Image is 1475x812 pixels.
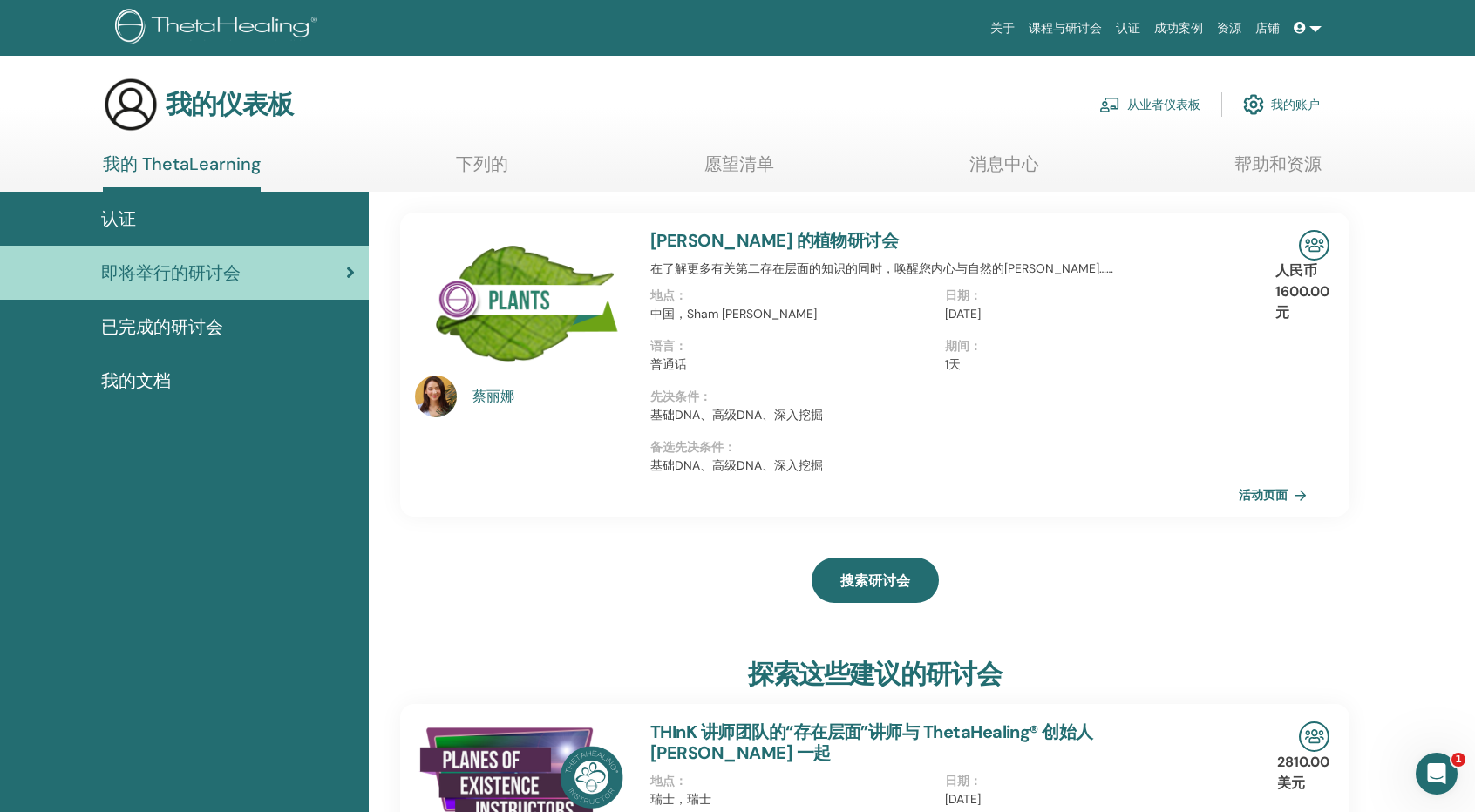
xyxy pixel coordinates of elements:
[101,315,223,338] font: 已完成的研讨会
[1455,754,1462,765] font: 1
[103,77,159,132] img: generic-user-icon.jpg
[1299,230,1329,261] img: 现场研讨会
[704,152,774,175] font: 愿望清单
[456,152,508,175] font: 下列的
[415,376,457,417] img: default.jpg
[1022,12,1109,44] a: 课程与研讨会
[945,338,969,354] font: 期间
[969,152,1039,175] font: 消息中心
[1109,12,1147,44] a: 认证
[472,387,514,405] font: 蔡丽娜
[650,721,1093,764] a: THInK 讲师团队的“存在层面”讲师与 ThetaHealing® 创始人 [PERSON_NAME] 一起
[1217,21,1241,35] font: 资源
[1239,488,1288,504] font: 活动页面
[1234,153,1322,187] a: 帮助和资源
[748,657,1003,691] font: 探索这些建议的研讨会
[650,407,823,423] font: 基础DNA、高级DNA、深入挖掘
[812,558,939,603] a: 搜索研讨会
[1239,482,1314,508] a: 活动页面
[415,230,629,381] img: 植物研讨会
[945,306,981,321] font: [DATE]
[103,153,261,192] a: 我的 ThetaLearning
[945,288,969,303] font: 日期
[1277,753,1329,792] font: 2810.00 美元
[650,439,724,455] font: 备选先决条件
[650,306,817,321] font: 中国，Sham [PERSON_NAME]
[1243,90,1264,119] img: cog.svg
[1147,12,1210,44] a: 成功案例
[650,338,675,354] font: 语言
[1255,21,1280,35] font: 店铺
[969,773,982,788] font: ：
[1154,21,1203,35] font: 成功案例
[1248,12,1287,44] a: 店铺
[1234,152,1322,175] font: 帮助和资源
[650,288,675,303] font: 地点
[1099,85,1200,124] a: 从业者仪表板
[699,389,711,404] font: ：
[472,386,634,407] a: 蔡丽娜 ​
[1127,98,1200,113] font: 从业者仪表板
[101,207,136,230] font: 认证
[675,773,687,788] font: ：
[675,338,687,354] font: ：
[1275,261,1329,321] font: 人民币1600.00元
[1029,21,1102,35] font: 课程与研讨会
[1416,753,1458,795] iframe: 对讲机实时聊天
[456,153,508,187] a: 下列的
[969,153,1039,187] a: 消息中心
[650,356,687,372] font: 普通话
[675,288,687,303] font: ：
[650,457,823,473] font: 基础DNA、高级DNA、深入挖掘
[990,21,1015,35] font: 关于
[724,439,736,455] font: ：
[704,153,774,187] a: 愿望清单
[983,12,1022,44] a: 关于
[650,773,675,788] font: 地点
[101,261,241,284] font: 即将举行的研讨会
[945,791,981,807] font: [DATE]
[969,338,982,354] font: ：
[1299,721,1329,752] img: 现场研讨会
[969,288,982,303] font: ：
[1210,12,1248,44] a: 资源
[166,87,293,121] font: 我的仪表板
[650,791,711,807] font: 瑞士，瑞士
[1099,97,1120,112] img: chalkboard-teacher.svg
[1271,98,1320,113] font: 我的账户
[650,229,898,252] a: [PERSON_NAME] 的植物研讨会
[101,369,171,392] font: 我的文档
[840,572,910,590] font: 搜索研讨会
[945,356,961,372] font: 1天
[1116,21,1140,35] font: 认证
[650,389,699,404] font: 先决条件
[945,773,969,788] font: 日期
[1243,85,1320,124] a: 我的账户
[115,9,323,48] img: logo.png
[650,261,1113,276] font: 在了解更多有关第二存在层面的知识的同时，唤醒您内心与自然的[PERSON_NAME]……
[103,152,261,175] font: 我的 ThetaLearning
